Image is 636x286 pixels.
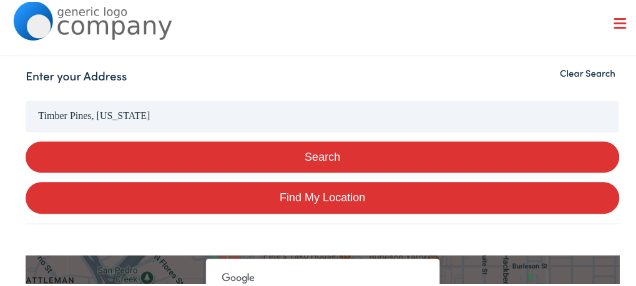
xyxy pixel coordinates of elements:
[26,180,619,212] a: Find My Location
[26,98,619,130] input: Enter your address or zip code
[26,140,619,171] button: Search
[22,50,632,76] a: What We Offer
[556,65,619,77] button: Clear Search
[26,65,127,83] label: Enter your Address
